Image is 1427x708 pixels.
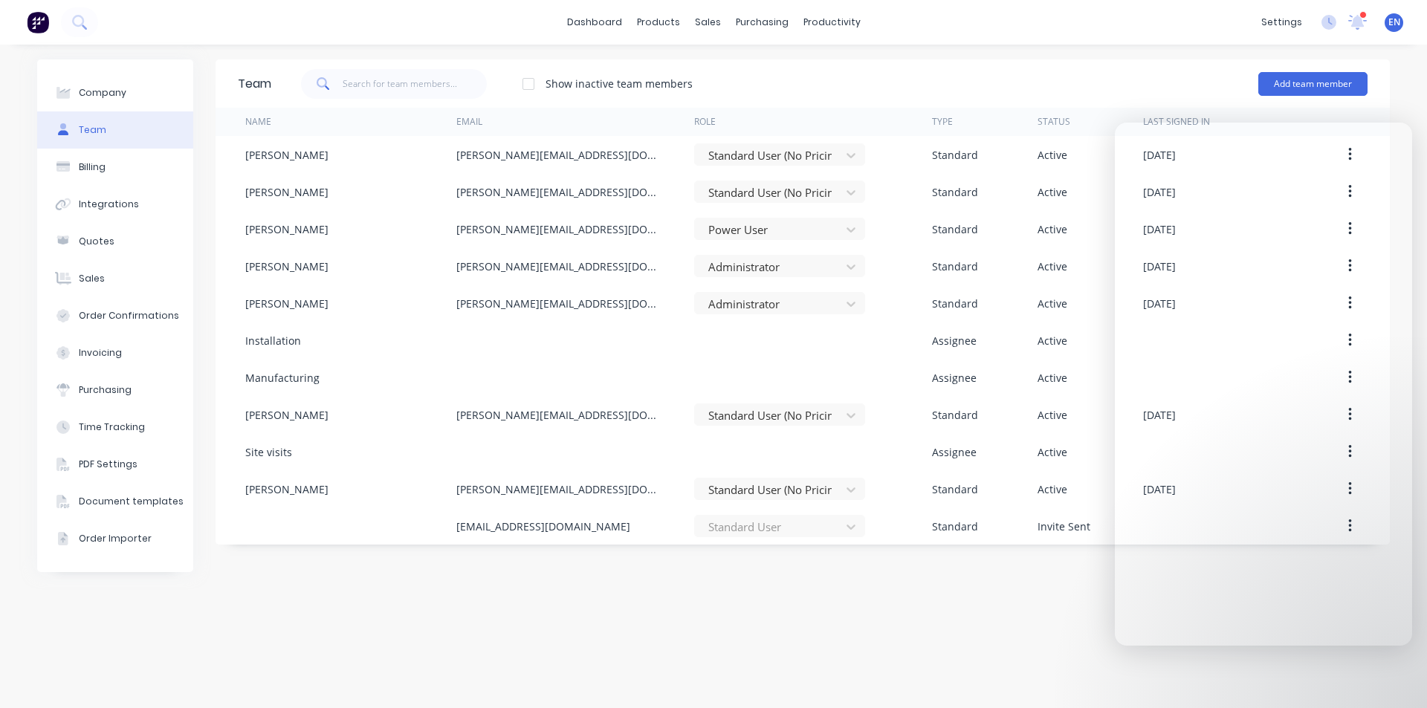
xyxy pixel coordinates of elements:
div: [PERSON_NAME] [245,221,329,237]
div: Standard [932,296,978,311]
div: [PERSON_NAME] [245,407,329,423]
button: Team [37,111,193,149]
div: Type [932,115,953,129]
div: Active [1038,221,1067,237]
div: Company [79,86,126,100]
div: Time Tracking [79,420,145,434]
iframe: Intercom live chat [1376,657,1412,693]
div: [PERSON_NAME] [245,481,329,497]
div: Purchasing [79,383,132,397]
button: Purchasing [37,371,193,409]
div: [PERSON_NAME][EMAIL_ADDRESS][DOMAIN_NAME] [456,259,664,274]
div: Standard [932,147,978,163]
img: Factory [27,11,49,33]
div: Role [694,115,716,129]
div: productivity [796,11,868,33]
div: Invite Sent [1038,519,1090,534]
div: Order Confirmations [79,309,179,322]
button: Sales [37,260,193,297]
input: Search for team members... [343,69,488,99]
iframe: Intercom live chat [1115,123,1412,646]
div: Invoicing [79,346,122,360]
div: [PERSON_NAME][EMAIL_ADDRESS][DOMAIN_NAME] [456,407,664,423]
div: Sales [79,272,105,285]
div: [PERSON_NAME] [245,296,329,311]
div: [PERSON_NAME][EMAIL_ADDRESS][DOMAIN_NAME] [456,184,664,200]
div: [PERSON_NAME] [245,147,329,163]
button: Add team member [1258,72,1368,96]
div: [PERSON_NAME][EMAIL_ADDRESS][DOMAIN_NAME] [456,296,664,311]
div: [PERSON_NAME][EMAIL_ADDRESS][DOMAIN_NAME] [456,481,664,497]
div: Active [1038,259,1067,274]
div: Active [1038,407,1067,423]
div: Standard [932,259,978,274]
div: Assignee [932,370,977,386]
div: Quotes [79,235,114,248]
div: Team [79,123,106,137]
div: Status [1038,115,1070,129]
div: Active [1038,370,1067,386]
div: purchasing [728,11,796,33]
span: EN [1388,16,1400,29]
div: Standard [932,407,978,423]
div: Standard [932,481,978,497]
div: Installation [245,333,301,348]
div: sales [687,11,728,33]
div: [EMAIL_ADDRESS][DOMAIN_NAME] [456,519,630,534]
div: Site visits [245,444,292,460]
button: Company [37,74,193,111]
button: Integrations [37,186,193,223]
div: Active [1038,333,1067,348]
div: Integrations [79,198,139,211]
div: [PERSON_NAME][EMAIL_ADDRESS][DOMAIN_NAME] [456,147,664,163]
div: Order Importer [79,532,152,545]
div: Team [238,75,271,93]
div: Active [1038,147,1067,163]
div: [PERSON_NAME][EMAIL_ADDRESS][DOMAIN_NAME] [456,221,664,237]
div: Active [1038,481,1067,497]
div: Active [1038,296,1067,311]
div: Active [1038,184,1067,200]
button: Order Confirmations [37,297,193,334]
div: Email [456,115,482,129]
button: PDF Settings [37,446,193,483]
div: PDF Settings [79,458,137,471]
button: Billing [37,149,193,186]
div: Manufacturing [245,370,320,386]
div: Standard [932,221,978,237]
div: Last signed in [1143,115,1210,129]
div: Billing [79,160,106,174]
div: Standard [932,519,978,534]
div: Assignee [932,333,977,348]
div: settings [1254,11,1310,33]
button: Time Tracking [37,409,193,446]
div: products [630,11,687,33]
div: Assignee [932,444,977,460]
button: Invoicing [37,334,193,371]
button: Order Importer [37,520,193,557]
div: [PERSON_NAME] [245,259,329,274]
div: Show inactive team members [546,76,693,91]
div: Standard [932,184,978,200]
button: Document templates [37,483,193,520]
button: Quotes [37,223,193,260]
div: [PERSON_NAME] [245,184,329,200]
div: Name [245,115,271,129]
a: dashboard [560,11,630,33]
div: Document templates [79,495,184,508]
div: Active [1038,444,1067,460]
